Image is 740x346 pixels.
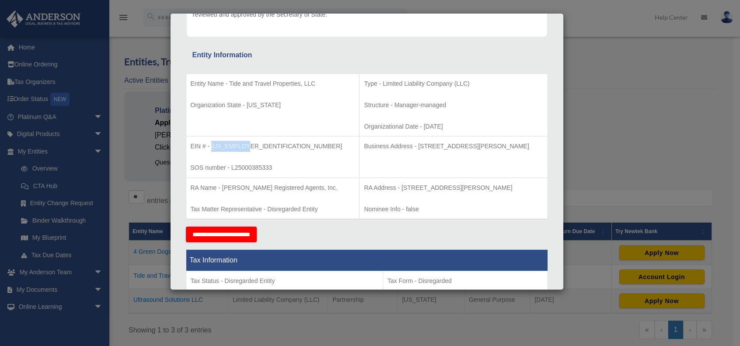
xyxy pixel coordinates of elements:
[191,78,355,89] p: Entity Name - Tide and Travel Properties, LLC
[191,100,355,111] p: Organization State - [US_STATE]
[191,141,355,152] p: EIN # - [US_EMPLOYER_IDENTIFICATION_NUMBER]
[186,250,548,271] th: Tax Information
[364,78,543,89] p: Type - Limited Liability Company (LLC)
[191,182,355,193] p: RA Name - [PERSON_NAME] Registered Agents, Inc.
[387,276,543,287] p: Tax Form - Disregarded
[364,100,543,111] p: Structure - Manager-managed
[191,162,355,173] p: SOS number - L25000385333
[191,276,378,287] p: Tax Status - Disregarded Entity
[364,204,543,215] p: Nominee Info - false
[364,121,543,132] p: Organizational Date - [DATE]
[192,49,541,61] div: Entity Information
[364,182,543,193] p: RA Address - [STREET_ADDRESS][PERSON_NAME]
[191,204,355,215] p: Tax Matter Representative - Disregarded Entity
[186,271,383,336] td: Tax Period Type - Calendar Year
[364,141,543,152] p: Business Address - [STREET_ADDRESS][PERSON_NAME]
